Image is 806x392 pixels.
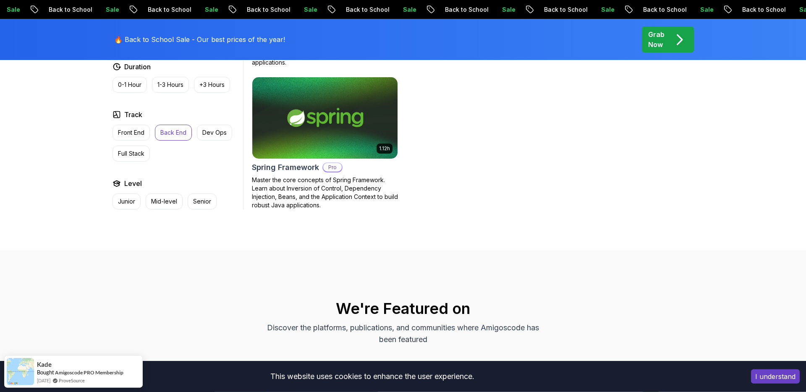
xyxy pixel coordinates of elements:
[124,178,142,188] h2: Level
[735,5,793,14] p: Back to School
[202,128,227,137] p: Dev Ops
[157,81,183,89] p: 1-3 Hours
[37,377,50,384] span: [DATE]
[118,197,135,206] p: Junior
[118,149,144,158] p: Full Stack
[188,193,217,209] button: Senior
[59,377,85,384] a: ProveSource
[240,5,297,14] p: Back to School
[297,5,324,14] p: Sale
[648,29,665,50] p: Grab Now
[751,369,800,384] button: Accept cookies
[197,125,232,141] button: Dev Ops
[252,162,319,173] h2: Spring Framework
[194,77,230,93] button: +3 Hours
[124,62,151,72] h2: Duration
[323,163,342,172] p: Pro
[151,197,177,206] p: Mid-level
[113,193,141,209] button: Junior
[113,77,147,93] button: 0-1 Hour
[155,125,192,141] button: Back End
[379,145,390,152] p: 1.12h
[252,176,398,209] p: Master the core concepts of Spring Framework. Learn about Inversion of Control, Dependency Inject...
[114,34,285,44] p: 🔥 Back to School Sale - Our best prices of the year!
[160,128,186,137] p: Back End
[55,369,123,376] a: Amigoscode PRO Membership
[636,5,693,14] p: Back to School
[118,128,144,137] p: Front End
[42,5,99,14] p: Back to School
[141,5,198,14] p: Back to School
[693,5,720,14] p: Sale
[113,125,150,141] button: Front End
[99,5,126,14] p: Sale
[109,300,697,317] h2: We're Featured on
[537,5,594,14] p: Back to School
[438,5,495,14] p: Back to School
[262,322,544,345] p: Discover the platforms, publications, and communities where Amigoscode has been featured
[339,5,396,14] p: Back to School
[199,81,225,89] p: +3 Hours
[594,5,621,14] p: Sale
[7,358,34,385] img: provesource social proof notification image
[37,369,54,376] span: Bought
[113,146,150,162] button: Full Stack
[252,77,398,159] img: Spring Framework card
[198,5,225,14] p: Sale
[252,77,398,209] a: Spring Framework card1.12hSpring FrameworkProMaster the core concepts of Spring Framework. Learn ...
[396,5,423,14] p: Sale
[118,81,141,89] p: 0-1 Hour
[37,361,52,368] span: Kade
[152,77,189,93] button: 1-3 Hours
[6,367,738,386] div: This website uses cookies to enhance the user experience.
[124,110,142,120] h2: Track
[146,193,183,209] button: Mid-level
[193,197,211,206] p: Senior
[495,5,522,14] p: Sale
